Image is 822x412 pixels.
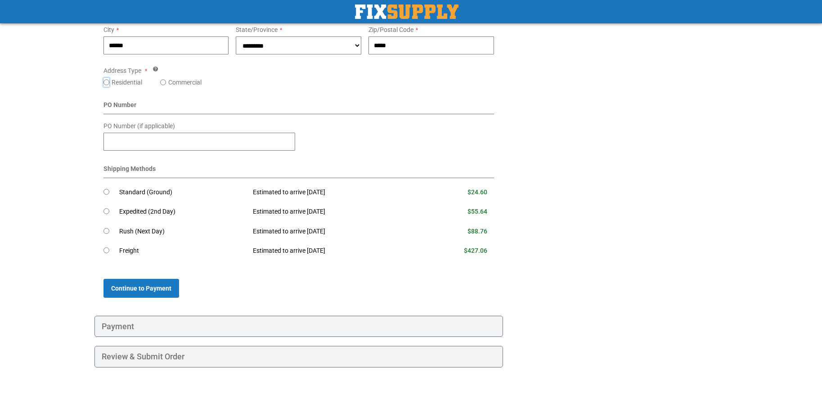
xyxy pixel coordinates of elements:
[119,222,247,242] td: Rush (Next Day)
[103,67,141,74] span: Address Type
[246,183,420,202] td: Estimated to arrive [DATE]
[103,100,494,114] div: PO Number
[355,4,458,19] img: Fix Industrial Supply
[119,202,247,222] td: Expedited (2nd Day)
[246,202,420,222] td: Estimated to arrive [DATE]
[467,208,487,215] span: $55.64
[94,316,503,337] div: Payment
[368,26,413,33] span: Zip/Postal Code
[355,4,458,19] a: store logo
[103,164,494,178] div: Shipping Methods
[467,188,487,196] span: $24.60
[467,228,487,235] span: $88.76
[103,122,175,130] span: PO Number (if applicable)
[246,241,420,261] td: Estimated to arrive [DATE]
[119,183,247,202] td: Standard (Ground)
[246,222,420,242] td: Estimated to arrive [DATE]
[94,346,503,367] div: Review & Submit Order
[103,26,114,33] span: City
[111,285,171,292] span: Continue to Payment
[168,78,202,87] label: Commercial
[236,26,278,33] span: State/Province
[119,241,247,261] td: Freight
[112,78,142,87] label: Residential
[464,247,487,254] span: $427.06
[103,279,179,298] button: Continue to Payment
